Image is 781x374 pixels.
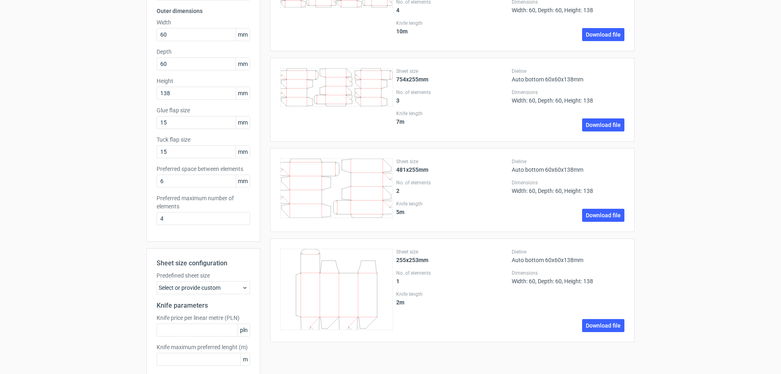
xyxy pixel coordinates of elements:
div: Auto bottom 60x60x138mm [512,68,624,83]
label: Dieline [512,68,624,74]
strong: 754x255mm [396,76,428,83]
label: Dieline [512,158,624,165]
label: Tuck flap size [157,136,250,144]
label: No. of elements [396,270,509,276]
strong: 2 m [396,299,404,306]
a: Download file [582,209,624,222]
a: Download file [582,28,624,41]
label: No. of elements [396,179,509,186]
div: Width: 60, Depth: 60, Height: 138 [512,179,624,194]
div: Select or provide custom [157,281,250,294]
label: Depth [157,48,250,56]
a: Download file [582,118,624,131]
span: mm [236,175,250,187]
label: Knife length [396,291,509,297]
label: Dimensions [512,89,624,96]
label: Sheet size [396,68,509,74]
strong: 10 m [396,28,408,35]
strong: 7 m [396,118,404,125]
strong: 481x255mm [396,166,428,173]
div: Auto bottom 60x60x138mm [512,158,624,173]
div: Width: 60, Depth: 60, Height: 138 [512,89,624,104]
label: Width [157,18,250,26]
label: Dimensions [512,270,624,276]
span: mm [236,28,250,41]
label: Knife price per linear metre (PLN) [157,314,250,322]
strong: 5 m [396,209,404,215]
label: Sheet size [396,158,509,165]
strong: 255x253mm [396,257,428,263]
label: Dieline [512,249,624,255]
span: mm [236,116,250,129]
label: Knife length [396,110,509,117]
label: Dimensions [512,179,624,186]
span: m [240,353,250,365]
span: mm [236,146,250,158]
span: pln [238,324,250,336]
label: Knife maximum preferred lenght (m) [157,343,250,351]
span: mm [236,58,250,70]
strong: 1 [396,278,399,284]
strong: 4 [396,7,399,13]
label: No. of elements [396,89,509,96]
h3: Outer dimensions [157,7,250,15]
label: Sheet size [396,249,509,255]
label: Glue flap size [157,106,250,114]
label: Preferred maximum number of elements [157,194,250,210]
label: Knife length [396,201,509,207]
div: Auto bottom 60x60x138mm [512,249,624,263]
h2: Sheet size configuration [157,258,250,268]
strong: 2 [396,188,399,194]
label: Predefined sheet size [157,271,250,280]
label: Preferred space between elements [157,165,250,173]
label: Height [157,77,250,85]
div: Width: 60, Depth: 60, Height: 138 [512,270,624,284]
strong: 3 [396,97,399,104]
h2: Knife parameters [157,301,250,311]
span: mm [236,87,250,99]
label: Knife length [396,20,509,26]
a: Download file [582,319,624,332]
